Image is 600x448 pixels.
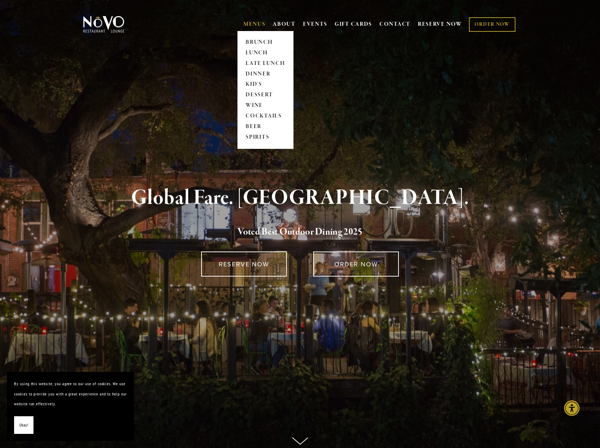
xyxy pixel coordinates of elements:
a: GIFT CARDS [335,18,372,31]
p: By using this website, you agree to our use of cookies. We use cookies to provide you with a grea... [14,379,127,409]
a: BRUNCH [243,37,287,48]
a: KID'S [243,79,287,90]
a: RESERVE NOW [418,18,462,31]
a: RESERVE NOW [201,252,287,277]
a: ORDER NOW [313,252,399,277]
a: SPIRITS [243,132,287,143]
a: DESSERT [243,90,287,101]
a: BEER [243,122,287,132]
span: Okay! [19,420,28,430]
a: EVENTS [303,21,327,28]
h2: 5 [95,225,506,240]
a: WINE [243,101,287,111]
section: Cookie banner [7,372,134,441]
a: COCKTAILS [243,111,287,122]
button: Okay! [14,416,33,434]
a: ORDER NOW [469,17,515,32]
a: LATE LUNCH [243,58,287,69]
img: Novo Restaurant &amp; Lounge [82,16,126,33]
a: Voted Best Outdoor Dining 202 [237,226,358,239]
a: LUNCH [243,48,287,58]
a: ABOUT [273,21,296,28]
div: Accessibility Menu [564,400,580,416]
a: DINNER [243,69,287,79]
a: CONTACT [379,18,410,31]
strong: Global Fare. [GEOGRAPHIC_DATA]. [131,184,469,211]
a: MENUS [243,21,266,28]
